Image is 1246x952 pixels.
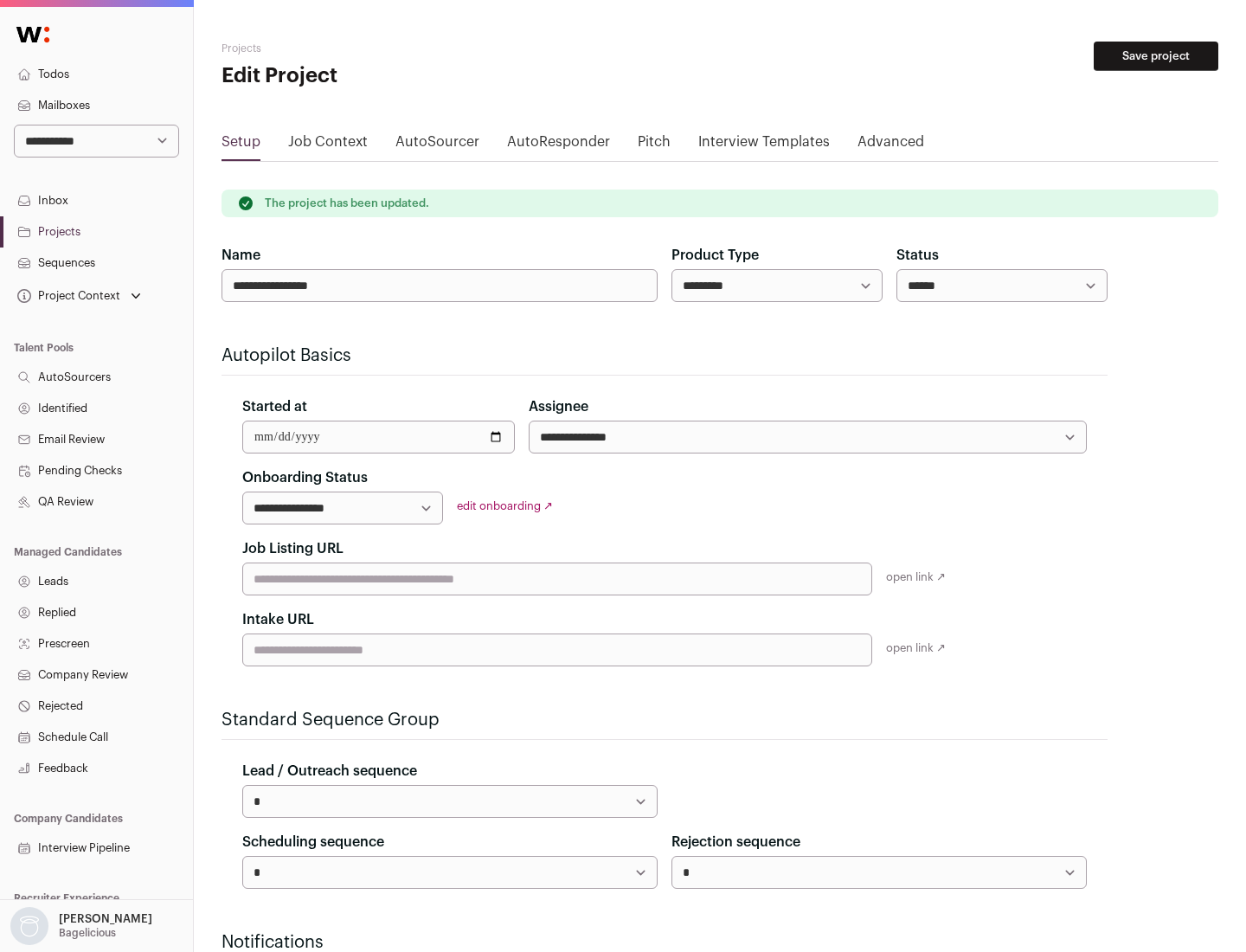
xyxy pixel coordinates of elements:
p: Bagelicious [59,926,116,940]
label: Assignee [529,396,588,417]
a: Setup [222,132,260,159]
a: Advanced [857,132,924,159]
p: The project has been updated. [265,196,429,210]
img: Wellfound [7,17,59,52]
label: Intake URL [242,609,314,630]
h2: Standard Sequence Group [222,708,1108,732]
button: Open dropdown [7,907,156,945]
button: Open dropdown [14,284,145,308]
label: Rejection sequence [671,832,800,852]
label: Onboarding Status [242,467,368,488]
label: Status [896,245,939,266]
h2: Projects [222,42,554,55]
a: edit onboarding ↗ [457,500,553,511]
label: Name [222,245,260,266]
label: Job Listing URL [242,538,344,559]
a: Job Context [288,132,368,159]
a: AutoResponder [507,132,610,159]
h1: Edit Project [222,62,554,90]
img: nopic.png [10,907,48,945]
a: Pitch [638,132,671,159]
h2: Autopilot Basics [222,344,1108,368]
div: Project Context [14,289,120,303]
p: [PERSON_NAME] [59,912,152,926]
button: Save project [1094,42,1218,71]
label: Lead / Outreach sequence [242,761,417,782]
label: Started at [242,396,307,417]
a: AutoSourcer [395,132,479,159]
label: Product Type [671,245,759,266]
a: Interview Templates [698,132,830,159]
label: Scheduling sequence [242,832,384,852]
